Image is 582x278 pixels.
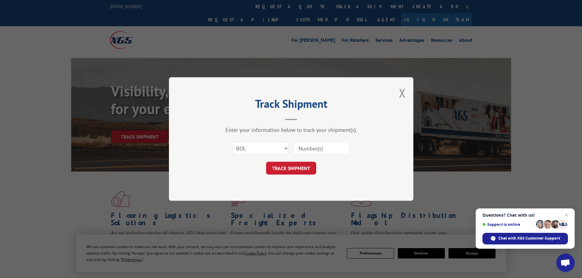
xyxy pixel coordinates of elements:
[293,142,350,155] input: Number(s)
[266,162,316,175] button: TRACK SHIPMENT
[482,233,568,244] div: Chat with XGS Customer Support
[563,211,570,219] span: Close chat
[199,126,383,133] div: Enter your information below to track your shipment(s).
[482,213,568,218] span: Questions? Chat with us!
[556,254,575,272] div: Open chat
[482,222,534,227] span: Support is online
[498,236,560,241] span: Chat with XGS Customer Support
[399,85,406,101] button: Close modal
[199,99,383,111] h2: Track Shipment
